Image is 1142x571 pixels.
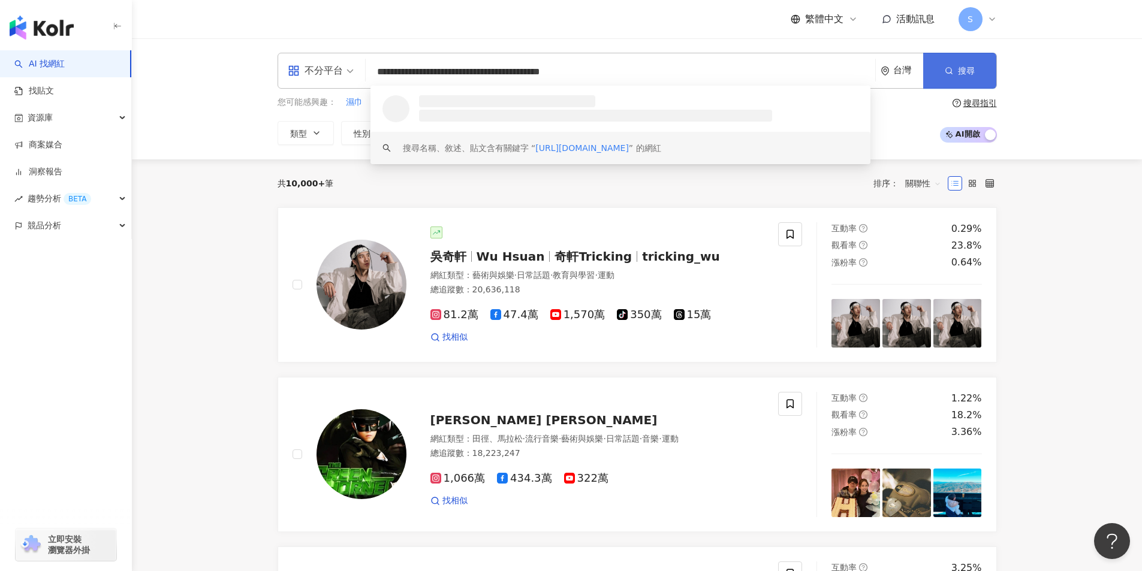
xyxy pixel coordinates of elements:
[517,270,550,280] span: 日常話題
[831,469,880,517] img: post-image
[831,393,857,403] span: 互動率
[288,65,300,77] span: appstore
[831,258,857,267] span: 漲粉率
[430,472,486,485] span: 1,066萬
[553,270,595,280] span: 教育與學習
[382,144,391,152] span: search
[640,434,642,443] span: ·
[535,143,629,153] span: [URL][DOMAIN_NAME]
[14,166,62,178] a: 洞察報告
[598,270,614,280] span: 運動
[28,185,91,212] span: 趨勢分析
[953,99,961,107] span: question-circle
[831,427,857,437] span: 漲粉率
[662,434,679,443] span: 運動
[951,392,982,405] div: 1.22%
[564,472,608,485] span: 322萬
[933,469,982,517] img: post-image
[642,434,659,443] span: 音樂
[859,241,867,249] span: question-circle
[10,16,74,40] img: logo
[951,256,982,269] div: 0.64%
[881,67,890,75] span: environment
[550,270,553,280] span: ·
[278,96,336,108] span: 您可能感興趣：
[606,434,640,443] span: 日常話題
[859,410,867,419] span: question-circle
[278,377,997,532] a: KOL Avatar[PERSON_NAME] [PERSON_NAME]網紅類型：田徑、馬拉松·流行音樂·藝術與娛樂·日常話題·音樂·運動總追蹤數：18,223,2471,066萬434.3萬...
[341,121,397,145] button: 性別
[278,207,997,362] a: KOL Avatar吳奇軒Wu Hsuan奇軒Trickingtricking_wu網紅類型：藝術與娛樂·日常話題·教育與學習·運動總追蹤數：20,636,11881.2萬47.4萬1,570萬...
[595,270,597,280] span: ·
[317,409,406,499] img: KOL Avatar
[442,331,468,343] span: 找相似
[674,309,712,321] span: 15萬
[403,141,661,155] div: 搜尋名稱、敘述、貼文含有關鍵字 “ ” 的網紅
[477,249,545,264] span: Wu Hsuan
[831,240,857,250] span: 觀看率
[430,331,468,343] a: 找相似
[472,270,514,280] span: 藝術與娛樂
[430,433,764,445] div: 網紅類型 ：
[354,129,370,138] span: 性別
[859,224,867,232] span: question-circle
[514,270,517,280] span: ·
[617,309,661,321] span: 350萬
[831,299,880,348] img: post-image
[603,434,605,443] span: ·
[659,434,661,443] span: ·
[642,249,720,264] span: tricking_wu
[550,309,605,321] span: 1,570萬
[490,309,538,321] span: 47.4萬
[559,434,561,443] span: ·
[1094,523,1130,559] iframe: Help Scout Beacon - Open
[430,249,466,264] span: 吳奇軒
[555,249,632,264] span: 奇軒Tricking
[290,129,307,138] span: 類型
[951,409,982,422] div: 18.2%
[442,495,468,507] span: 找相似
[430,309,478,321] span: 81.2萬
[896,13,935,25] span: 活動訊息
[882,469,931,517] img: post-image
[16,528,116,561] a: chrome extension立即安裝 瀏覽器外掛
[923,53,996,89] button: 搜尋
[288,61,343,80] div: 不分平台
[831,223,857,233] span: 互動率
[19,535,43,554] img: chrome extension
[497,472,552,485] span: 434.3萬
[525,434,559,443] span: 流行音樂
[561,434,603,443] span: 藝術與娛樂
[933,299,982,348] img: post-image
[14,85,54,97] a: 找貼文
[317,240,406,330] img: KOL Avatar
[430,495,468,507] a: 找相似
[345,96,363,109] button: 濕巾
[346,96,363,108] span: 濕巾
[14,195,23,203] span: rise
[14,58,65,70] a: searchAI 找網紅
[905,174,941,193] span: 關聯性
[64,193,91,205] div: BETA
[805,13,843,26] span: 繁體中文
[14,139,62,151] a: 商案媒合
[968,13,973,26] span: S
[958,66,975,75] span: 搜尋
[286,179,326,188] span: 10,000+
[48,534,90,555] span: 立即安裝 瀏覽器外掛
[859,258,867,267] span: question-circle
[951,425,982,439] div: 3.36%
[28,104,53,131] span: 資源庫
[278,179,334,188] div: 共 筆
[951,239,982,252] div: 23.8%
[430,270,764,282] div: 網紅類型 ：
[873,174,948,193] div: 排序：
[963,98,997,108] div: 搜尋指引
[28,212,61,239] span: 競品分析
[278,121,334,145] button: 類型
[893,65,923,75] div: 台灣
[430,413,658,427] span: [PERSON_NAME] [PERSON_NAME]
[430,448,764,460] div: 總追蹤數 ： 18,223,247
[831,410,857,419] span: 觀看率
[951,222,982,235] div: 0.29%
